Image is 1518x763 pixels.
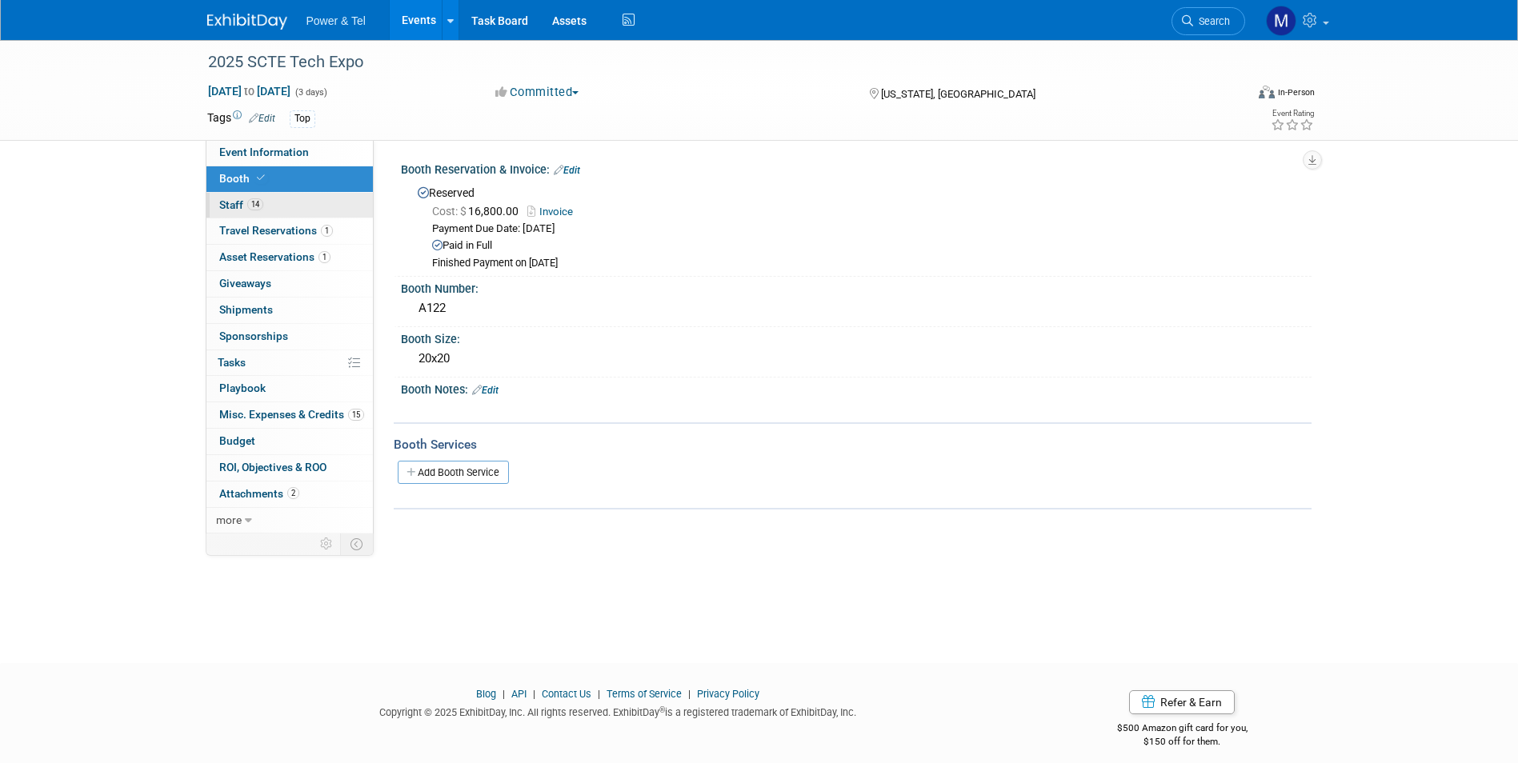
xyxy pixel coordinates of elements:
span: Asset Reservations [219,250,330,263]
a: Misc. Expenses & Credits15 [206,402,373,428]
div: Booth Size: [401,327,1312,347]
span: more [216,513,242,526]
a: Travel Reservations1 [206,218,373,244]
div: Event Format [1151,83,1316,107]
span: 14 [247,198,263,210]
div: Payment Due Date: [DATE] [432,222,1300,237]
a: Edit [249,113,275,124]
span: Attachments [219,487,299,500]
span: Misc. Expenses & Credits [219,408,364,421]
div: Reserved [413,181,1300,271]
a: Tasks [206,350,373,376]
span: Playbook [219,381,266,394]
img: Format-Inperson.png [1259,86,1275,98]
span: [DATE] [DATE] [207,84,291,98]
a: Giveaways [206,271,373,297]
a: Invoice [527,206,581,218]
img: ExhibitDay [207,14,287,30]
a: Sponsorships [206,324,373,350]
span: Staff [219,198,263,211]
span: ROI, Objectives & ROO [219,461,326,473]
a: Terms of Service [607,688,682,700]
div: Finished Payment on [DATE] [432,257,1300,270]
img: Madalyn Bobbitt [1266,6,1296,36]
div: Booth Reservation & Invoice: [401,158,1312,178]
button: Committed [490,84,585,101]
div: A122 [413,296,1300,321]
span: | [684,688,695,700]
div: Booth Notes: [401,378,1312,398]
div: In-Person [1277,86,1315,98]
a: Booth [206,166,373,192]
span: Tasks [218,356,246,369]
div: 20x20 [413,346,1300,371]
span: (3 days) [294,87,327,98]
span: 1 [318,251,330,263]
a: Budget [206,429,373,454]
div: 2025 SCTE Tech Expo [202,48,1221,77]
span: Travel Reservations [219,224,333,237]
span: Giveaways [219,277,271,290]
span: Event Information [219,146,309,158]
span: Budget [219,434,255,447]
div: Top [290,110,315,127]
div: $150 off for them. [1053,735,1312,749]
a: Edit [554,165,580,176]
a: API [511,688,527,700]
a: Blog [476,688,496,700]
span: to [242,85,257,98]
a: Event Information [206,140,373,166]
a: more [206,508,373,533]
div: Booth Services [394,436,1312,453]
div: Event Rating [1271,110,1314,118]
span: [US_STATE], [GEOGRAPHIC_DATA] [881,88,1035,100]
a: Attachments2 [206,481,373,507]
span: Cost: $ [432,205,468,218]
span: Search [1193,15,1230,27]
td: Toggle Event Tabs [340,533,373,554]
sup: ® [659,705,665,714]
span: 16,800.00 [432,205,525,218]
td: Personalize Event Tab Strip [313,533,341,554]
span: 15 [348,409,364,421]
span: Power & Tel [306,14,366,27]
a: Shipments [206,298,373,323]
div: Copyright © 2025 ExhibitDay, Inc. All rights reserved. ExhibitDay is a registered trademark of Ex... [207,701,1030,720]
div: Paid in Full [432,238,1300,254]
span: | [594,688,604,700]
span: 1 [321,225,333,237]
span: | [529,688,539,700]
a: Refer & Earn [1129,690,1235,714]
a: Edit [472,385,499,396]
div: Booth Number: [401,277,1312,297]
i: Booth reservation complete [257,174,265,182]
a: Staff14 [206,193,373,218]
span: Booth [219,172,268,185]
a: Privacy Policy [697,688,759,700]
span: | [499,688,509,700]
a: Add Booth Service [398,461,509,484]
a: Contact Us [542,688,591,700]
span: 2 [287,487,299,499]
div: $500 Amazon gift card for you, [1053,711,1312,748]
a: ROI, Objectives & ROO [206,455,373,481]
td: Tags [207,110,275,128]
span: Shipments [219,303,273,316]
span: Sponsorships [219,330,288,342]
a: Asset Reservations1 [206,245,373,270]
a: Playbook [206,376,373,401]
a: Search [1172,7,1245,35]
